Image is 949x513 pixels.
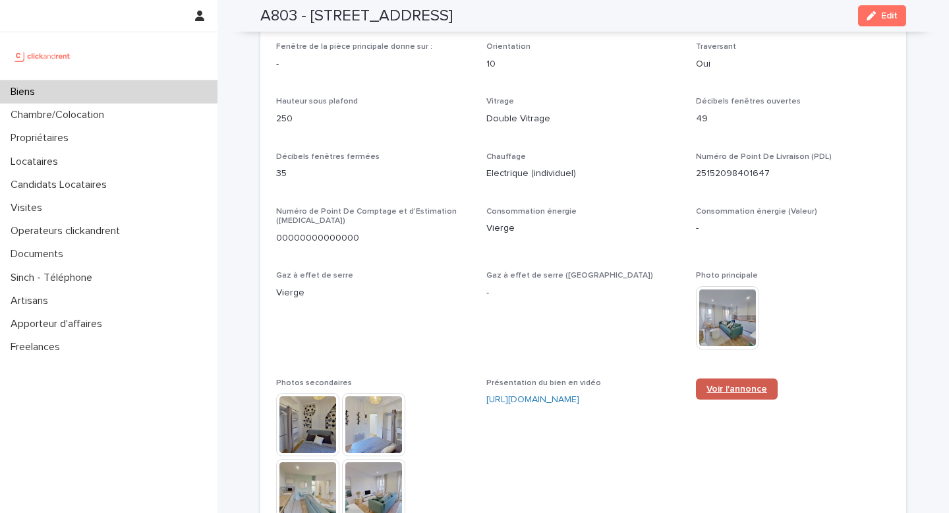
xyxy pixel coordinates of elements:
a: [URL][DOMAIN_NAME] [486,395,579,404]
span: Gaz à effet de serre [276,272,353,280]
p: Electrique (individuel) [486,167,681,181]
p: Locataires [5,156,69,168]
h2: A803 - [STREET_ADDRESS] [260,7,453,26]
p: Vierge [486,222,681,235]
span: Décibels fenêtres fermées [276,153,380,161]
p: Candidats Locataires [5,179,117,191]
a: Voir l'annonce [696,378,778,400]
span: Numéro de Point De Livraison (PDL) [696,153,832,161]
p: Double Vitrage [486,112,681,126]
p: - [486,286,681,300]
p: 49 [696,112,890,126]
span: Consommation énergie [486,208,577,216]
p: Freelances [5,341,71,353]
p: Vierge [276,286,471,300]
p: 00000000000000 [276,231,471,245]
p: - [276,57,471,71]
p: Chambre/Colocation [5,109,115,121]
span: Voir l'annonce [706,384,767,394]
p: Artisans [5,295,59,307]
span: Hauteur sous plafond [276,98,358,106]
span: Fenêtre de la pièce principale donne sur : [276,43,432,51]
img: UCB0brd3T0yccxBKYDjQ [11,43,74,69]
span: Consommation énergie (Valeur) [696,208,817,216]
span: Numéro de Point De Comptage et d'Estimation ([MEDICAL_DATA]) [276,208,457,225]
span: Gaz à effet de serre ([GEOGRAPHIC_DATA]) [486,272,653,280]
span: Vitrage [486,98,514,106]
p: Propriétaires [5,132,79,144]
span: Décibels fenêtres ouvertes [696,98,801,106]
p: Oui [696,57,890,71]
p: - [696,222,890,235]
p: Apporteur d'affaires [5,318,113,330]
span: Traversant [696,43,736,51]
span: Présentation du bien en vidéo [486,379,601,387]
p: 25152098401647 [696,167,890,181]
p: Visites [5,202,53,214]
span: Photos secondaires [276,379,352,387]
p: Sinch - Téléphone [5,272,103,284]
p: 250 [276,112,471,126]
p: 10 [486,57,681,71]
p: Operateurs clickandrent [5,225,130,237]
p: Documents [5,248,74,260]
span: Chauffage [486,153,526,161]
p: Biens [5,86,45,98]
span: Edit [881,11,898,20]
button: Edit [858,5,906,26]
span: Photo principale [696,272,758,280]
span: Orientation [486,43,531,51]
p: 35 [276,167,471,181]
